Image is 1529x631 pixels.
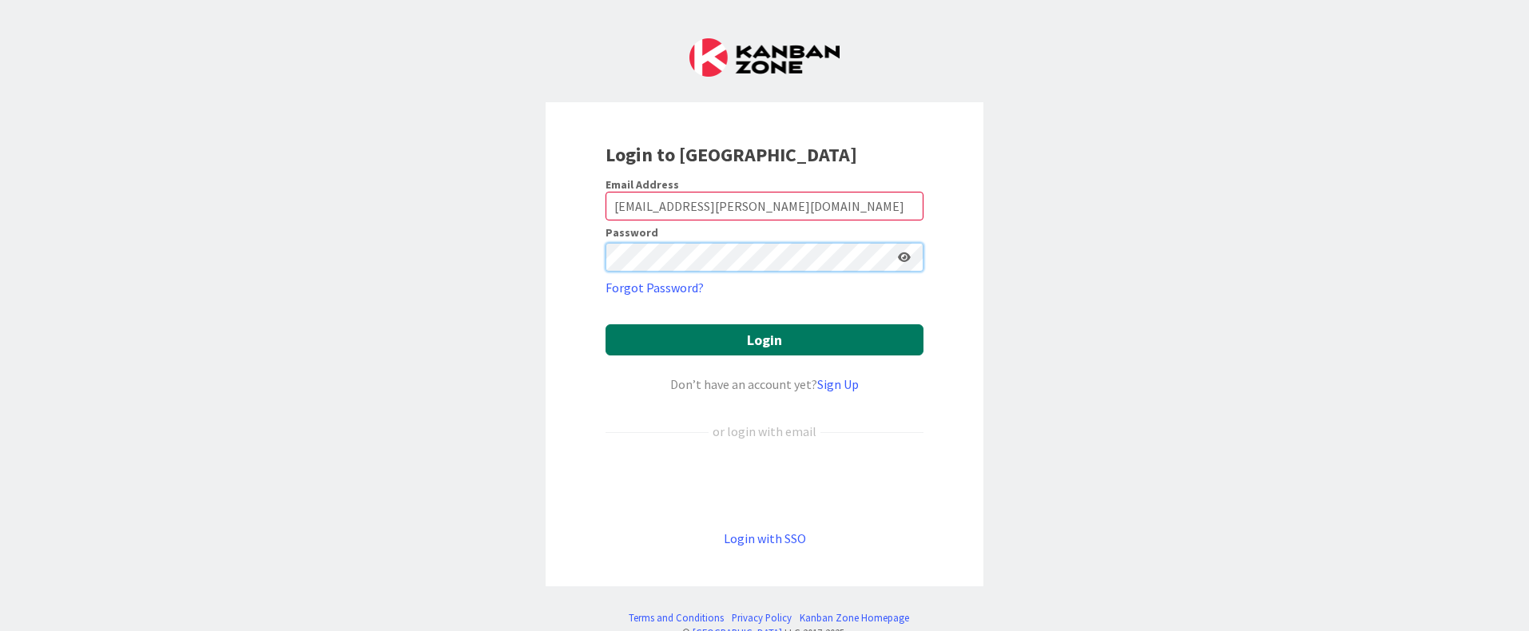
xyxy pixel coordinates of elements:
[606,177,679,192] label: Email Address
[817,376,859,392] a: Sign Up
[606,375,923,394] div: Don’t have an account yet?
[606,278,704,297] a: Forgot Password?
[606,142,857,167] b: Login to [GEOGRAPHIC_DATA]
[724,530,806,546] a: Login with SSO
[606,227,658,238] label: Password
[629,610,724,625] a: Terms and Conditions
[800,610,909,625] a: Kanban Zone Homepage
[606,324,923,355] button: Login
[689,38,840,77] img: Kanban Zone
[598,467,931,502] iframe: Botão Iniciar sessão com o Google
[732,610,792,625] a: Privacy Policy
[709,422,820,441] div: or login with email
